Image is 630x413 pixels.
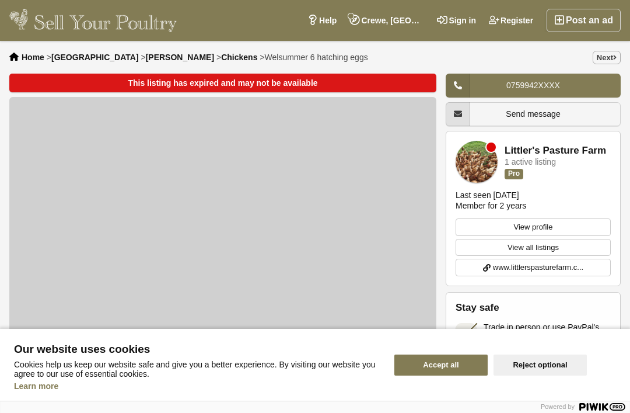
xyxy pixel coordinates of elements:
a: Littler's Pasture Farm [505,145,606,157]
a: Sign in [430,9,482,32]
div: Member is offline [487,143,496,152]
div: 1 active listing [505,158,556,166]
li: > [216,53,257,62]
a: Home [22,53,44,62]
a: Learn more [14,381,58,391]
span: Trade in person or use PayPal's “paying for an item or service” to transfer money [484,322,611,354]
a: www.littlerspasturefarm.c... [456,259,611,276]
img: Littler's Pasture Farm [456,141,498,183]
a: Next [593,51,621,64]
a: [GEOGRAPHIC_DATA] [51,53,139,62]
button: Accept all [394,355,488,376]
li: > [260,53,367,62]
p: Cookies help us keep our website safe and give you a better experience. By visiting our website y... [14,360,380,379]
span: Welsummer 6 hatching eggs [265,53,368,62]
span: www.littlerspasturefarm.c... [493,262,583,273]
a: Post an ad [547,9,621,32]
span: Our website uses cookies [14,343,380,355]
div: Member for 2 years [456,200,526,211]
span: Powered by [541,403,575,410]
li: > [47,53,139,62]
a: Send message [446,102,621,126]
a: View profile [456,218,611,236]
a: View all listings [456,239,611,256]
li: > [141,53,214,62]
div: This listing has expired and may not be available [9,74,436,92]
a: Help [301,9,343,32]
span: Send message [506,109,560,119]
div: Last seen [DATE] [456,190,519,200]
a: Register [482,9,540,32]
a: [PERSON_NAME] [146,53,214,62]
a: Chickens [221,53,257,62]
h2: Stay safe [456,302,611,314]
a: 0759942XXXX [446,74,621,98]
div: Pro [505,169,523,179]
button: Reject optional [494,355,587,376]
img: Sell Your Poultry [9,9,177,32]
a: Crewe, [GEOGRAPHIC_DATA] [343,9,430,32]
span: 0759942XXXX [506,81,560,90]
